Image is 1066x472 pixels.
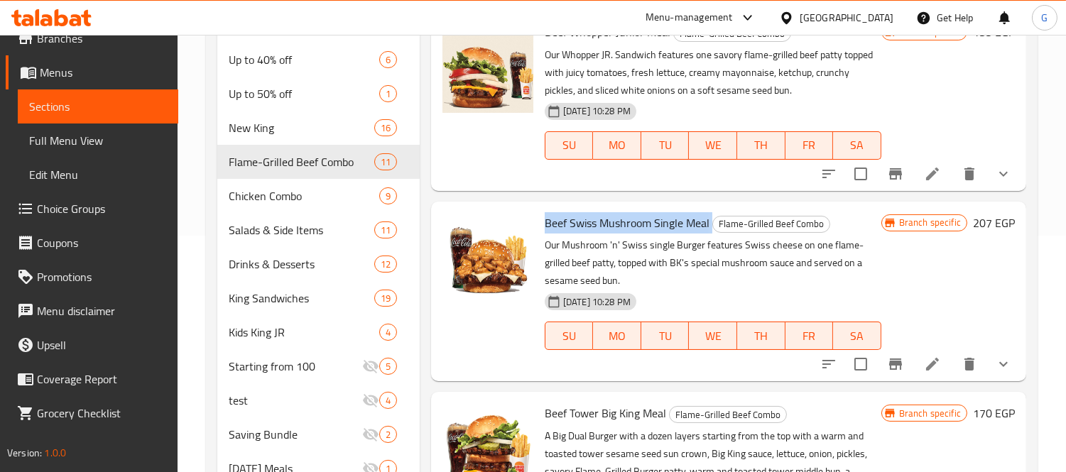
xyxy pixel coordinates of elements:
div: Menu-management [646,9,733,26]
span: MO [599,135,636,155]
span: 19 [375,292,396,305]
div: Up to 40% off6 [217,43,420,77]
div: Up to 50% off1 [217,77,420,111]
span: Edit Menu [29,166,167,183]
span: King Sandwiches [229,290,374,307]
span: Menu disclaimer [37,302,167,319]
span: WE [695,135,731,155]
div: Flame-Grilled Beef Combo11 [217,145,420,179]
svg: Inactive section [362,426,379,443]
button: Branch-specific-item [879,347,913,381]
span: 2 [380,428,396,441]
div: items [379,392,397,409]
button: MO [593,322,641,350]
span: Full Menu View [29,132,167,149]
span: WE [695,326,731,346]
a: Upsell [6,328,178,362]
div: Flame-Grilled Beef Combo [712,216,830,233]
h6: 207 EGP [973,213,1015,233]
div: items [379,85,397,102]
span: Flame-Grilled Beef Combo [670,407,786,423]
button: sort-choices [812,157,846,191]
div: Drinks & Desserts12 [217,247,420,281]
span: Version: [7,444,42,462]
svg: Show Choices [995,356,1012,373]
button: sort-choices [812,347,846,381]
span: Chicken Combo [229,187,379,204]
span: Saving Bundle [229,426,362,443]
span: [DATE] 10:28 PM [558,295,636,309]
button: FR [785,131,834,160]
div: test [229,392,362,409]
button: show more [986,157,1021,191]
div: items [379,324,397,341]
span: SA [839,135,876,155]
p: Our Whopper JR. Sandwich features one savory flame-grilled beef patty topped with juicy tomatoes,... [545,46,881,99]
button: TH [737,322,785,350]
a: Grocery Checklist [6,396,178,430]
span: Coupons [37,234,167,251]
span: Beef Tower Big King Meal [545,402,666,424]
span: Starting from 100 [229,358,362,375]
span: SU [551,135,587,155]
p: Our Mushroom 'n' Swiss single Burger features Swiss cheese on one flame-grilled beef patty, toppe... [545,236,881,290]
span: Upsell [37,336,167,353]
div: Saving Bundle2 [217,417,420,451]
svg: Inactive section [362,358,379,375]
div: items [374,256,397,273]
span: Select to update [846,159,876,189]
span: 11 [375,224,396,237]
span: Up to 40% off [229,51,379,68]
span: G [1041,10,1048,26]
span: Grocery Checklist [37,405,167,422]
a: Edit Menu [18,158,178,192]
button: MO [593,131,641,160]
a: Edit menu item [924,165,941,182]
span: TH [743,326,780,346]
span: 4 [380,326,396,339]
div: New King16 [217,111,420,145]
span: New King [229,119,374,136]
span: Choice Groups [37,200,167,217]
button: SA [833,131,881,160]
span: Up to 50% off [229,85,379,102]
div: Drinks & Desserts [229,256,374,273]
a: Menus [6,55,178,89]
button: WE [689,322,737,350]
div: items [374,221,397,238]
span: 9 [380,190,396,203]
button: TU [641,131,690,160]
span: SA [839,326,876,346]
div: items [379,426,397,443]
div: Salads & Side Items11 [217,213,420,247]
a: Branches [6,21,178,55]
span: 12 [375,258,396,271]
span: Flame-Grilled Beef Combo [713,216,830,232]
span: FR [791,326,828,346]
span: Branches [37,30,167,47]
span: MO [599,326,636,346]
img: Beef Swiss Mushroom Single Meal [442,213,533,304]
span: 5 [380,360,396,373]
div: items [374,153,397,170]
span: 4 [380,394,396,407]
div: Flame-Grilled Beef Combo [669,406,787,423]
div: Flame-Grilled Beef Combo [229,153,374,170]
div: test4 [217,383,420,417]
span: Branch specific [893,407,967,420]
div: items [379,51,397,68]
button: SA [833,322,881,350]
svg: Show Choices [995,165,1012,182]
div: Kids King JR4 [217,315,420,349]
span: Salads & Side Items [229,221,374,238]
span: [DATE] 10:28 PM [558,104,636,118]
div: Chicken Combo9 [217,179,420,213]
a: Choice Groups [6,192,178,226]
a: Full Menu View [18,124,178,158]
button: TU [641,322,690,350]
